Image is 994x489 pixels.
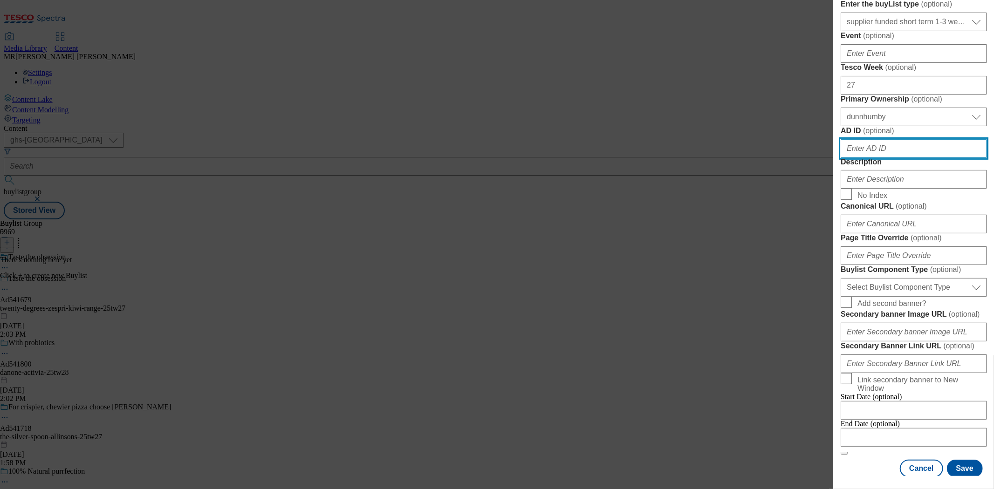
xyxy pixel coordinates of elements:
[943,342,974,350] span: ( optional )
[841,428,987,447] input: Enter Date
[841,265,987,274] label: Buylist Component Type
[841,354,987,373] input: Enter Secondary Banner Link URL
[841,31,987,41] label: Event
[841,63,987,72] label: Tesco Week
[857,299,926,308] span: Add second banner?
[841,170,987,189] input: Enter Description
[930,265,961,273] span: ( optional )
[949,310,980,318] span: ( optional )
[841,139,987,158] input: Enter AD ID
[863,127,894,135] span: ( optional )
[841,95,987,104] label: Primary Ownership
[841,233,987,243] label: Page Title Override
[896,202,927,210] span: ( optional )
[841,202,987,211] label: Canonical URL
[841,215,987,233] input: Enter Canonical URL
[911,95,942,103] span: ( optional )
[841,76,987,95] input: Enter Tesco Week
[911,234,942,242] span: ( optional )
[841,126,987,136] label: AD ID
[841,310,987,319] label: Secondary banner Image URL
[841,44,987,63] input: Enter Event
[841,323,987,341] input: Enter Secondary banner Image URL
[841,341,987,351] label: Secondary Banner Link URL
[863,32,894,40] span: ( optional )
[947,460,983,477] button: Save
[841,420,900,428] span: End Date (optional)
[841,393,902,401] span: Start Date (optional)
[885,63,916,71] span: ( optional )
[857,376,983,393] span: Link secondary banner to New Window
[857,191,887,200] span: No Index
[841,401,987,420] input: Enter Date
[900,460,943,477] button: Cancel
[841,158,987,166] label: Description
[841,246,987,265] input: Enter Page Title Override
